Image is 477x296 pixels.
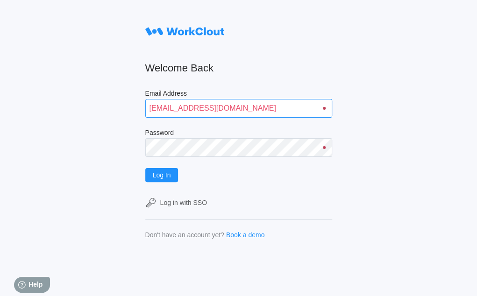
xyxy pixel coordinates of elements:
[153,172,171,178] span: Log In
[145,168,178,182] button: Log In
[145,62,332,75] h2: Welcome Back
[145,90,332,99] label: Email Address
[160,199,207,206] div: Log in with SSO
[145,99,332,118] input: Enter your email
[145,129,332,138] label: Password
[145,231,224,239] div: Don't have an account yet?
[226,231,265,239] a: Book a demo
[145,197,332,208] a: Log in with SSO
